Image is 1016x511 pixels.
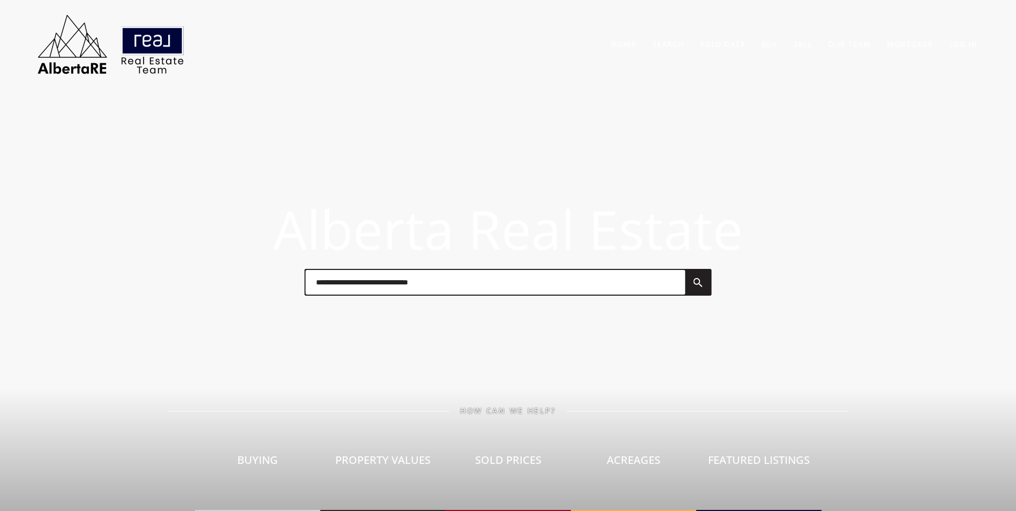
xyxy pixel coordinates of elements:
[31,11,191,78] img: AlbertaRE Real Estate Team | Real Broker
[237,453,278,467] span: Buying
[475,453,541,467] span: Sold Prices
[571,415,696,511] a: Acreages
[887,39,933,49] a: Mortgage
[446,415,571,511] a: Sold Prices
[700,39,746,49] a: Sold Data
[696,415,822,511] a: Featured Listings
[794,39,812,49] a: Sell
[607,453,660,467] span: Acreages
[949,39,977,49] a: Log In
[195,415,320,511] a: Buying
[708,453,810,467] span: Featured Listings
[652,39,684,49] a: Search
[762,39,778,49] a: Buy
[335,453,431,467] span: Property Values
[320,415,446,511] a: Property Values
[612,39,636,49] a: Home
[828,39,871,49] a: Our Team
